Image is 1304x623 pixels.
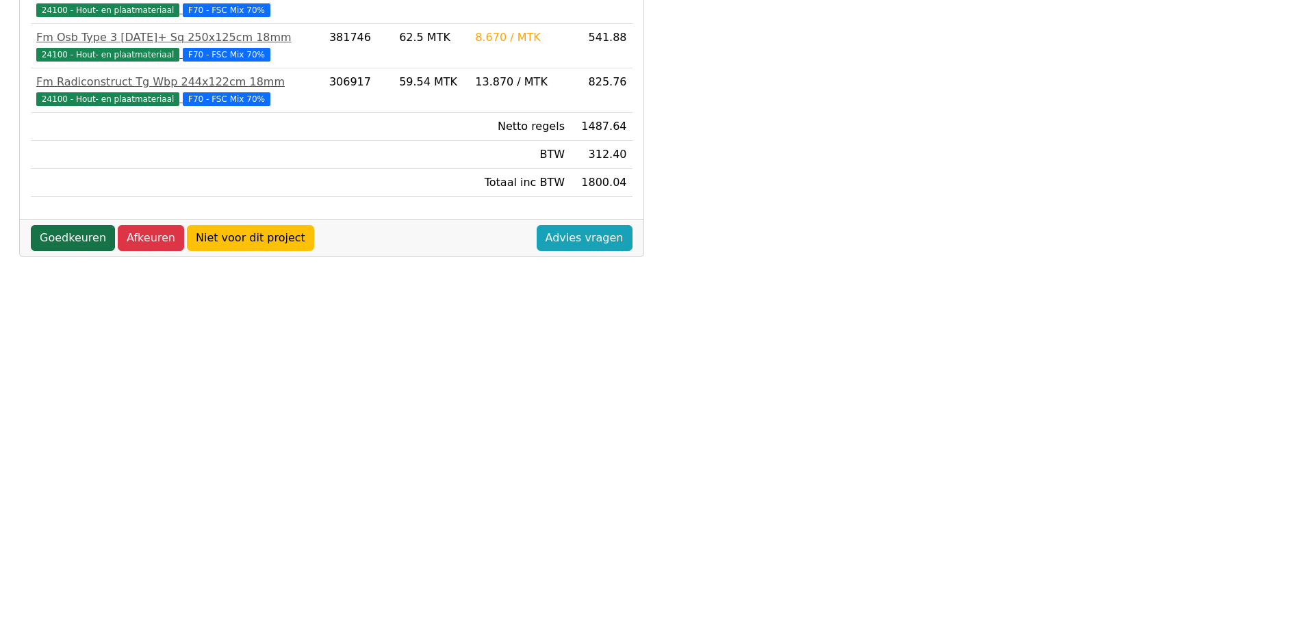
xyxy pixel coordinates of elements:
[475,74,565,90] div: 13.870 / MTK
[537,225,632,251] a: Advies vragen
[570,113,632,141] td: 1487.64
[118,225,184,251] a: Afkeuren
[36,48,179,62] span: 24100 - Hout- en plaatmateriaal
[324,24,394,68] td: 381746
[187,225,314,251] a: Niet voor dit project
[183,3,270,17] span: F70 - FSC Mix 70%
[399,74,464,90] div: 59.54 MTK
[36,29,318,62] a: Fm Osb Type 3 [DATE]+ Sq 250x125cm 18mm24100 - Hout- en plaatmateriaal F70 - FSC Mix 70%
[36,74,318,90] div: Fm Radiconstruct Tg Wbp 244x122cm 18mm
[470,113,570,141] td: Netto regels
[31,225,115,251] a: Goedkeuren
[183,48,270,62] span: F70 - FSC Mix 70%
[470,169,570,197] td: Totaal inc BTW
[36,29,318,46] div: Fm Osb Type 3 [DATE]+ Sq 250x125cm 18mm
[570,24,632,68] td: 541.88
[324,68,394,113] td: 306917
[475,29,565,46] div: 8.670 / MTK
[570,141,632,169] td: 312.40
[36,74,318,107] a: Fm Radiconstruct Tg Wbp 244x122cm 18mm24100 - Hout- en plaatmateriaal F70 - FSC Mix 70%
[470,141,570,169] td: BTW
[399,29,464,46] div: 62.5 MTK
[570,68,632,113] td: 825.76
[36,3,179,17] span: 24100 - Hout- en plaatmateriaal
[570,169,632,197] td: 1800.04
[36,92,179,106] span: 24100 - Hout- en plaatmateriaal
[183,92,270,106] span: F70 - FSC Mix 70%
